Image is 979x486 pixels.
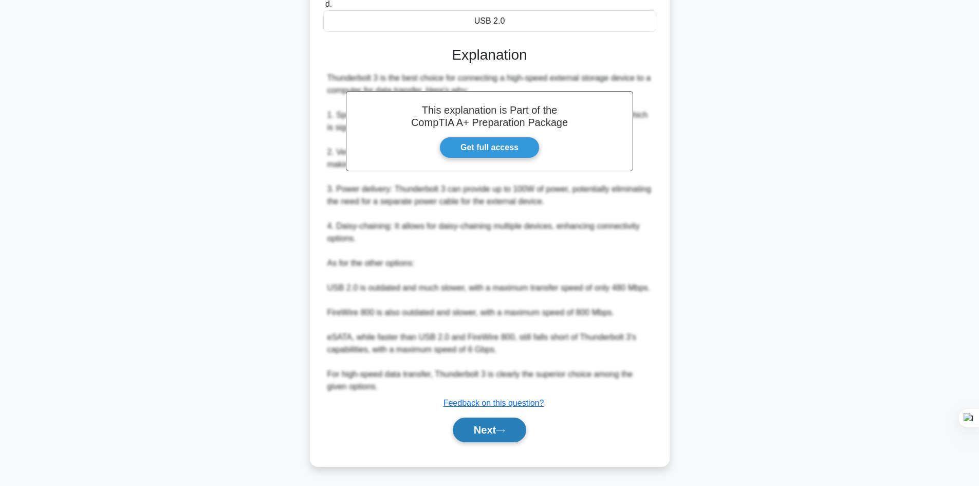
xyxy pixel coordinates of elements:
[439,137,540,158] a: Get full access
[327,72,652,393] div: Thunderbolt 3 is the best choice for connecting a high-speed external storage device to a compute...
[329,46,650,64] h3: Explanation
[453,418,526,442] button: Next
[323,10,656,32] div: USB 2.0
[444,399,544,407] a: Feedback on this question?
